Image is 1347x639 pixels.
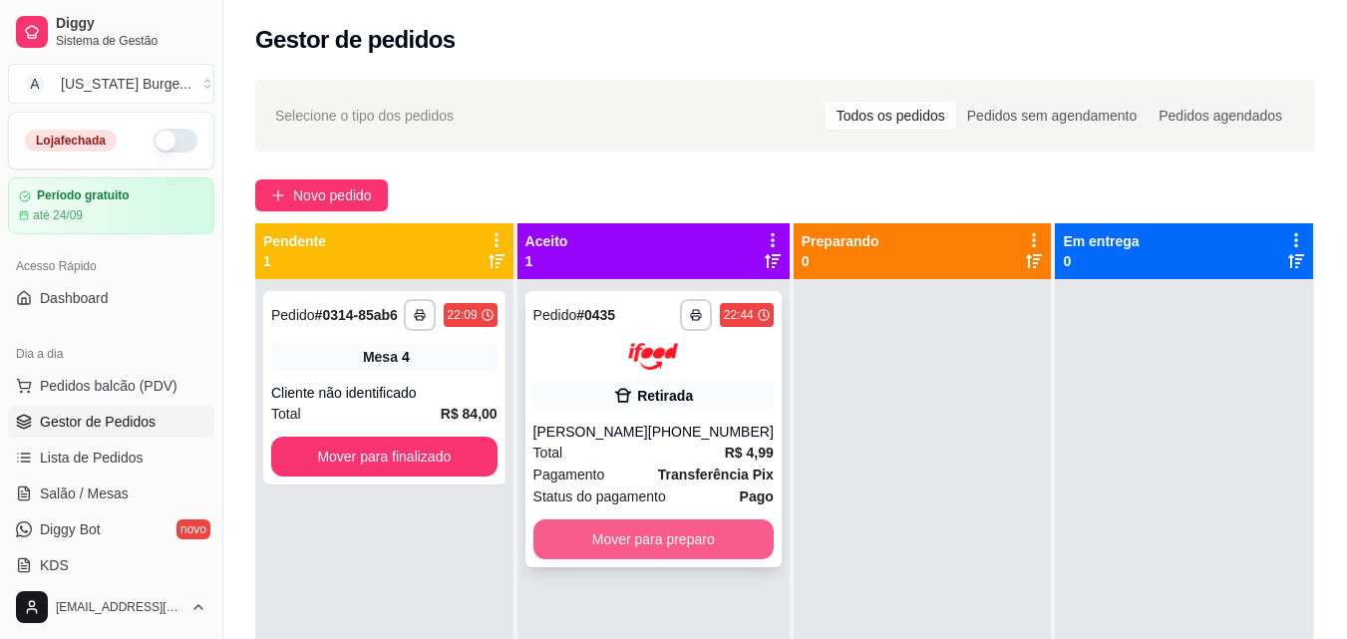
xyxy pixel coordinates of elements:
span: Selecione o tipo dos pedidos [275,105,454,127]
a: Gestor de Pedidos [8,406,214,438]
article: Período gratuito [37,188,130,203]
span: Gestor de Pedidos [40,412,156,432]
p: 1 [525,251,568,271]
div: Loja fechada [25,130,117,152]
div: Dia a dia [8,338,214,370]
p: 0 [1063,251,1139,271]
img: ifood [628,343,678,370]
div: Pedidos agendados [1148,102,1293,130]
a: Lista de Pedidos [8,442,214,474]
p: Aceito [525,231,568,251]
span: KDS [40,555,69,575]
span: [EMAIL_ADDRESS][DOMAIN_NAME] [56,599,182,615]
span: Pedido [271,307,315,323]
span: A [25,74,45,94]
button: Mover para preparo [533,519,774,559]
div: [PERSON_NAME] [533,422,648,442]
button: Select a team [8,64,214,104]
span: Pedido [533,307,577,323]
span: Sistema de Gestão [56,33,206,49]
div: [US_STATE] Burge ... [61,74,191,94]
a: DiggySistema de Gestão [8,8,214,56]
span: Mesa [363,347,398,367]
span: Salão / Mesas [40,483,129,503]
span: Total [533,442,563,464]
div: 22:09 [448,307,478,323]
span: Pedidos balcão (PDV) [40,376,177,396]
button: Novo pedido [255,179,388,211]
strong: Pago [740,488,774,504]
p: 0 [802,251,879,271]
button: Alterar Status [154,129,197,153]
span: Diggy [56,15,206,33]
div: 4 [402,347,410,367]
a: Dashboard [8,282,214,314]
button: Pedidos balcão (PDV) [8,370,214,402]
div: Todos os pedidos [826,102,956,130]
a: Período gratuitoaté 24/09 [8,177,214,234]
p: Preparando [802,231,879,251]
span: Diggy Bot [40,519,101,539]
h2: Gestor de pedidos [255,24,456,56]
span: Pagamento [533,464,605,485]
strong: # 0314-85ab6 [315,307,398,323]
p: Pendente [263,231,326,251]
strong: # 0435 [576,307,615,323]
p: 1 [263,251,326,271]
span: Dashboard [40,288,109,308]
span: Lista de Pedidos [40,448,144,468]
a: Salão / Mesas [8,478,214,509]
strong: R$ 4,99 [725,445,774,461]
div: 22:44 [724,307,754,323]
strong: R$ 84,00 [441,406,498,422]
a: Diggy Botnovo [8,513,214,545]
div: Retirada [637,386,693,406]
span: Total [271,403,301,425]
div: Cliente não identificado [271,383,498,403]
span: Novo pedido [293,184,372,206]
div: Acesso Rápido [8,250,214,282]
button: Mover para finalizado [271,437,498,477]
span: plus [271,188,285,202]
div: [PHONE_NUMBER] [648,422,774,442]
button: [EMAIL_ADDRESS][DOMAIN_NAME] [8,583,214,631]
p: Em entrega [1063,231,1139,251]
div: Pedidos sem agendamento [956,102,1148,130]
a: KDS [8,549,214,581]
span: Status do pagamento [533,485,666,507]
strong: Transferência Pix [658,467,774,482]
article: até 24/09 [33,207,83,223]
